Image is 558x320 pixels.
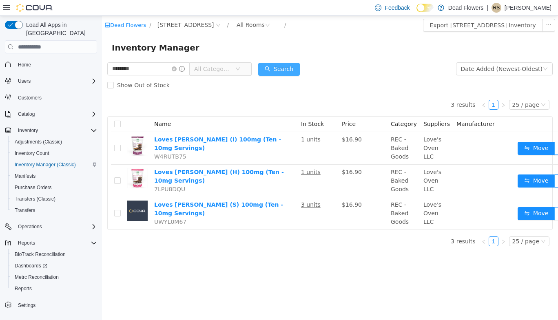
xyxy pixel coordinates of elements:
button: Reports [15,238,38,248]
button: Users [2,75,100,87]
button: Export [STREET_ADDRESS] Inventory [321,3,440,16]
button: icon: swapMove [416,126,453,139]
button: BioTrack Reconciliation [8,249,100,260]
span: Show Out of Stock [12,66,71,73]
a: 1 [387,221,396,230]
span: Inventory [18,127,38,134]
img: Loves Oven Brownies (S) 100mg (Ten - 10mg Servings) placeholder [25,185,46,205]
li: Next Page [396,221,406,230]
div: All Rooms [135,3,163,15]
a: Dashboards [8,260,100,271]
button: Inventory Manager (Classic) [8,159,100,170]
button: Inventory [2,125,100,136]
span: Reports [18,240,35,246]
span: Metrc Reconciliation [15,274,59,280]
button: Metrc Reconciliation [8,271,100,283]
span: Adjustments (Classic) [15,139,62,145]
button: Customers [2,92,100,104]
a: Inventory Count [11,148,53,158]
button: icon: swapMove [416,191,453,204]
span: Love's Oven LLC [321,153,339,177]
img: Cova [16,4,53,12]
div: Robert Salvatori [492,3,501,13]
button: icon: ellipsis [452,126,465,139]
span: / [47,6,49,12]
span: Operations [15,222,97,232]
span: $16.90 [240,185,260,192]
span: Suppliers [321,105,348,111]
span: Reports [15,285,32,292]
span: Home [18,62,31,68]
span: Settings [18,302,35,309]
a: Inventory Manager (Classic) [11,160,79,170]
input: Dark Mode [416,4,434,12]
i: icon: right [399,87,404,92]
a: Reports [11,284,35,294]
button: Reports [2,237,100,249]
a: Manifests [11,171,39,181]
div: 25 / page [410,221,437,230]
div: 25 / page [410,84,437,93]
a: Dashboards [11,261,51,271]
span: Adjustments (Classic) [11,137,97,147]
span: / [182,6,184,12]
a: BioTrack Reconciliation [11,249,69,259]
span: Home [15,59,97,69]
i: icon: shop [3,7,8,12]
u: 1 units [199,153,219,159]
span: Dashboards [11,261,97,271]
span: Users [18,78,31,84]
span: Purchase Orders [15,184,52,191]
button: Reports [8,283,100,294]
a: Transfers (Classic) [11,194,59,204]
li: Next Page [396,84,406,94]
td: REC - Baked Goods [286,149,318,181]
button: Purchase Orders [8,182,100,193]
a: Metrc Reconciliation [11,272,62,282]
span: Customers [15,93,97,103]
img: Loves Oven Brownies (I) 100mg (Ten - 10mg Servings) hero shot [25,119,46,140]
button: Operations [2,221,100,232]
button: Inventory Count [8,148,100,159]
i: icon: down [441,51,446,56]
span: Category [289,105,315,111]
span: 7LPU8DQU [52,170,83,177]
a: Loves [PERSON_NAME] (I) 100mg (Ten - 10mg Servings) [52,120,179,135]
span: Dashboards [15,263,47,269]
i: icon: info-circle [77,50,83,56]
span: Price [240,105,254,111]
img: Loves Oven Brownies (H) 100mg (Ten - 10mg Servings) hero shot [25,152,46,172]
button: Adjustments (Classic) [8,136,100,148]
span: Transfers [15,207,35,214]
i: icon: down [133,51,138,56]
button: icon: searchSearch [156,47,198,60]
a: Customers [15,93,45,103]
u: 1 units [199,120,219,127]
i: icon: down [439,223,444,229]
a: 1 [387,84,396,93]
span: 855 Highway 105 [55,4,112,13]
i: icon: left [379,87,384,92]
button: Settings [2,299,100,311]
button: Manifests [8,170,100,182]
button: icon: ellipsis [452,191,465,204]
span: BioTrack Reconciliation [11,249,97,259]
span: Transfers (Classic) [11,194,97,204]
li: 3 results [349,84,373,94]
span: Inventory [15,126,97,135]
span: Love's Oven LLC [321,185,339,209]
i: icon: left [379,223,384,228]
span: Reports [15,238,97,248]
span: Inventory Manager (Classic) [11,160,97,170]
span: RS [493,3,500,13]
span: BioTrack Reconciliation [15,251,66,258]
span: UWYL0M67 [52,203,84,209]
span: Users [15,76,97,86]
p: | [487,3,488,13]
button: Catalog [15,109,38,119]
td: REC - Baked Goods [286,116,318,149]
i: icon: down [439,86,444,92]
span: Transfers [11,205,97,215]
span: Operations [18,223,42,230]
